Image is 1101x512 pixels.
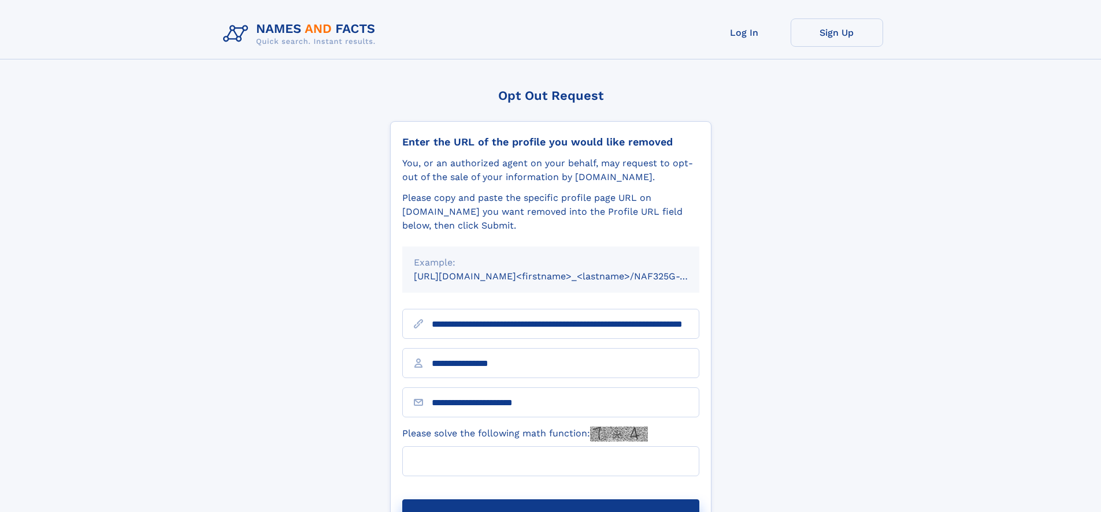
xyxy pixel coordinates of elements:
div: Example: [414,256,688,270]
div: Please copy and paste the specific profile page URL on [DOMAIN_NAME] you want removed into the Pr... [402,191,699,233]
img: Logo Names and Facts [218,18,385,50]
div: Opt Out Request [390,88,711,103]
a: Log In [698,18,791,47]
div: Enter the URL of the profile you would like removed [402,136,699,148]
a: Sign Up [791,18,883,47]
div: You, or an authorized agent on your behalf, may request to opt-out of the sale of your informatio... [402,156,699,184]
small: [URL][DOMAIN_NAME]<firstname>_<lastname>/NAF325G-xxxxxxxx [414,271,721,282]
label: Please solve the following math function: [402,427,648,442]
